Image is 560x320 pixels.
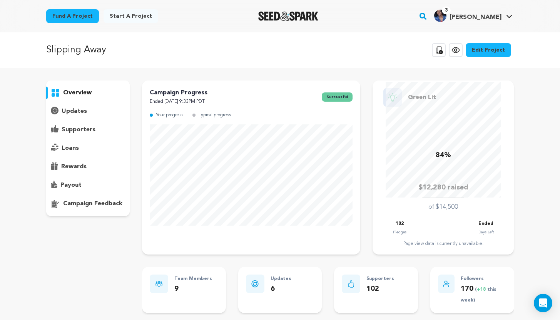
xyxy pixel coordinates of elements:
p: 9 [174,283,212,295]
p: overview [63,88,92,97]
span: Sonya L.'s Profile [433,8,514,24]
p: 6 [271,283,291,295]
p: 170 [461,283,507,306]
p: Typical progress [199,111,231,120]
p: Ended [478,219,493,228]
p: Followers [461,275,507,283]
p: Slipping Away [46,43,106,57]
button: overview [46,87,130,99]
p: supporters [62,125,95,134]
span: 3 [442,7,451,14]
button: payout [46,179,130,191]
p: 102 [396,219,404,228]
div: Sonya L.'s Profile [434,10,501,22]
span: successful [322,92,353,102]
p: 84% [436,150,451,161]
p: 102 [366,283,394,295]
p: Ended [DATE] 9:33PM PDT [150,97,207,106]
p: Supporters [366,275,394,283]
p: of $14,500 [428,203,458,212]
p: Pledges [393,228,406,236]
p: Your progress [156,111,183,120]
button: updates [46,105,130,117]
p: payout [60,181,82,190]
p: campaign feedback [63,199,122,208]
button: campaign feedback [46,198,130,210]
p: rewards [61,162,87,171]
button: loans [46,142,130,154]
span: [PERSON_NAME] [450,14,501,20]
div: Page view data is currently unavailable. [380,241,506,247]
img: 94fce1cf197e6e01.jpg [434,10,446,22]
span: +18 [477,287,487,292]
p: updates [62,107,87,116]
p: Updates [271,275,291,283]
p: Team Members [174,275,212,283]
a: Fund a project [46,9,99,23]
button: supporters [46,124,130,136]
a: Start a project [104,9,158,23]
p: Campaign Progress [150,88,207,97]
p: loans [62,144,79,153]
p: Days Left [478,228,494,236]
a: Seed&Spark Homepage [258,12,319,21]
div: Open Intercom Messenger [534,294,552,312]
span: ( this week) [461,287,496,303]
a: Sonya L.'s Profile [433,8,514,22]
button: rewards [46,161,130,173]
img: Seed&Spark Logo Dark Mode [258,12,319,21]
a: Edit Project [466,43,511,57]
